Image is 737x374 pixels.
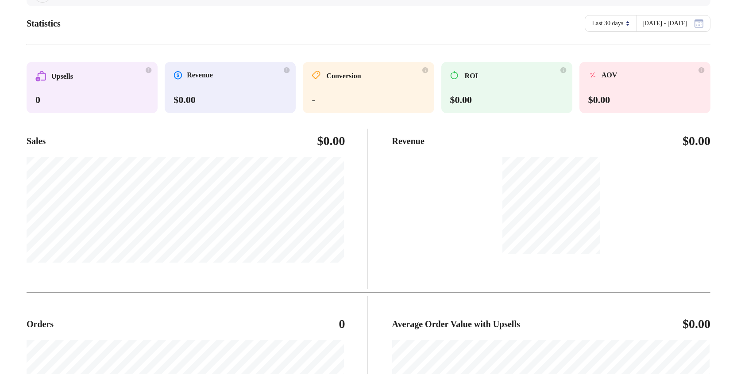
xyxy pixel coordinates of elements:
[642,20,687,27] span: [DATE] - [DATE]
[51,72,73,81] span: Upsells
[326,72,361,80] span: Conversion
[312,94,315,105] span: -
[339,317,345,331] p: 0
[465,72,478,80] span: ROI
[602,71,617,80] span: AOV
[187,71,213,80] span: Revenue
[35,94,40,105] span: 0
[317,134,345,148] p: $0.00
[27,136,46,146] p: Sales
[392,319,520,329] p: Average Order Value with Upsells
[683,317,710,331] p: $0.00
[683,134,710,148] p: $0.00
[392,136,424,146] p: Revenue
[450,94,472,105] span: $0.00
[27,18,61,29] h2: Statistics
[588,94,610,105] span: $0.00
[174,94,196,105] span: $0.00
[633,15,707,31] button: [DATE] - [DATE]
[27,319,54,329] p: Orders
